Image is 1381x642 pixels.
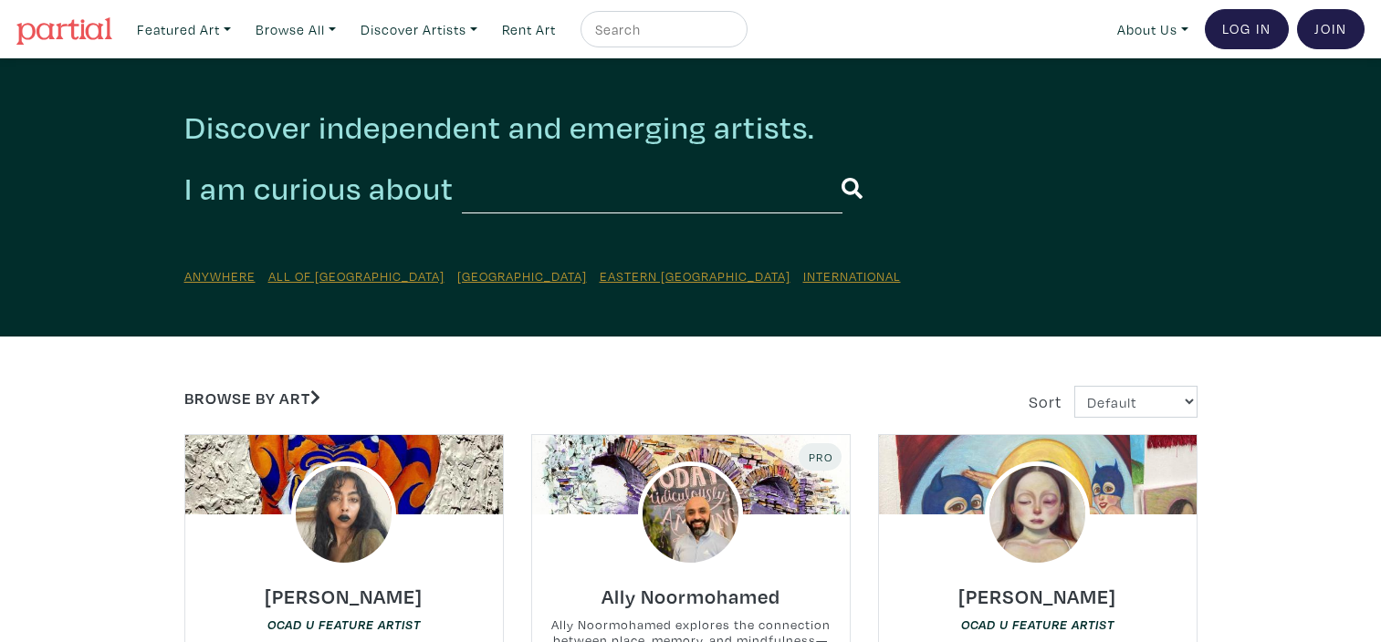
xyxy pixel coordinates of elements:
a: Join [1297,9,1365,49]
a: Browse by Art [184,388,320,409]
a: OCAD U Feature Artist [267,616,421,633]
a: Discover Artists [352,11,486,48]
a: Eastern [GEOGRAPHIC_DATA] [600,267,790,285]
img: phpThumb.php [291,461,397,567]
a: Featured Art [129,11,239,48]
h2: I am curious about [184,169,454,209]
a: OCAD U Feature Artist [961,616,1114,633]
a: International [803,267,901,285]
input: Search [593,18,730,41]
a: Rent Art [494,11,564,48]
a: Anywhere [184,267,256,285]
a: Log In [1205,9,1289,49]
a: [GEOGRAPHIC_DATA] [457,267,587,285]
h6: [PERSON_NAME] [265,584,423,608]
img: phpThumb.php [638,461,744,567]
em: OCAD U Feature Artist [267,617,421,632]
h2: Discover independent and emerging artists. [184,108,1198,147]
span: Pro [807,450,833,464]
a: Browse All [247,11,344,48]
a: About Us [1109,11,1197,48]
a: Ally Noormohamed [602,579,780,600]
h6: Ally Noormohamed [602,584,780,608]
a: All of [GEOGRAPHIC_DATA] [268,267,445,285]
h6: [PERSON_NAME] [958,584,1116,608]
span: Sort [1029,391,1062,412]
a: [PERSON_NAME] [958,579,1116,600]
img: phpThumb.php [985,461,1091,567]
a: [PERSON_NAME] [265,579,423,600]
em: OCAD U Feature Artist [961,617,1114,632]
